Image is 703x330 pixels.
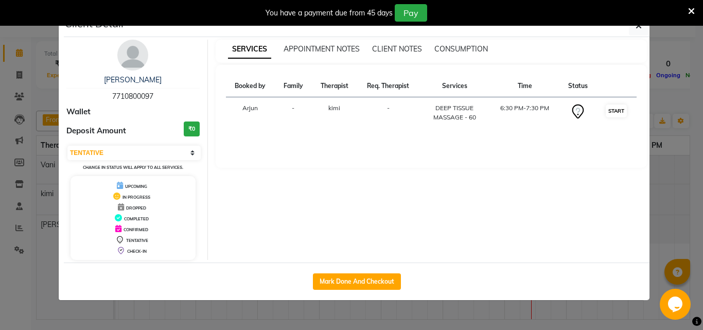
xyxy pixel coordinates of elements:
[266,8,393,19] div: You have a payment due from 45 days
[328,104,340,112] span: kimi
[125,184,147,189] span: UPCOMING
[124,227,148,232] span: CONFIRMED
[83,165,183,170] small: Change in status will apply to all services.
[226,75,275,97] th: Booked by
[426,103,484,122] div: DEEP TISSUE MASSAGE - 60
[126,238,148,243] span: TENTATIVE
[226,97,275,129] td: Arjun
[372,44,422,54] span: CLIENT NOTES
[660,289,693,320] iframe: chat widget
[606,105,627,117] button: START
[124,216,149,221] span: COMPLETED
[313,273,401,290] button: Mark Done And Checkout
[434,44,488,54] span: CONSUMPTION
[490,97,560,129] td: 6:30 PM-7:30 PM
[357,75,419,97] th: Req. Therapist
[112,92,153,101] span: 7710800097
[228,40,271,59] span: SERVICES
[311,75,357,97] th: Therapist
[357,97,419,129] td: -
[126,205,146,211] span: DROPPED
[490,75,560,97] th: Time
[104,75,162,84] a: [PERSON_NAME]
[66,125,126,137] span: Deposit Amount
[419,75,490,97] th: Services
[284,44,360,54] span: APPOINTMENT NOTES
[275,75,311,97] th: Family
[127,249,147,254] span: CHECK-IN
[395,4,427,22] button: Pay
[184,121,200,136] h3: ₹0
[275,97,311,129] td: -
[117,40,148,71] img: avatar
[122,195,150,200] span: IN PROGRESS
[66,106,91,118] span: Wallet
[560,75,596,97] th: Status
